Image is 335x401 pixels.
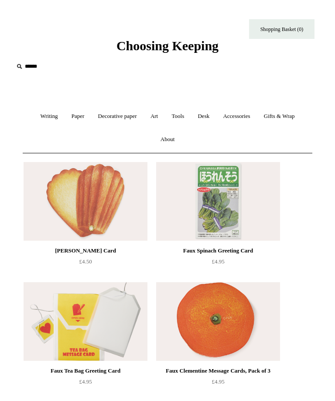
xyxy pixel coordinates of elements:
[212,378,224,385] span: £4.95
[116,45,219,52] a: Choosing Keeping
[156,162,280,241] img: Faux Spinach Greeting Card
[116,38,219,53] span: Choosing Keeping
[24,162,147,241] img: Madeleine Greeting Card
[154,128,181,151] a: About
[24,162,147,241] a: Madeleine Greeting Card Madeleine Greeting Card
[24,282,147,361] a: Faux Tea Bag Greeting Card Faux Tea Bag Greeting Card
[156,245,280,281] a: Faux Spinach Greeting Card £4.95
[249,19,314,39] a: Shopping Basket (0)
[34,105,64,128] a: Writing
[156,162,280,241] a: Faux Spinach Greeting Card Faux Spinach Greeting Card
[92,105,143,128] a: Decorative paper
[26,245,145,256] div: [PERSON_NAME] Card
[79,378,92,385] span: £4.95
[79,258,92,265] span: £4.50
[24,245,147,281] a: [PERSON_NAME] Card £4.50
[26,366,145,376] div: Faux Tea Bag Greeting Card
[166,105,191,128] a: Tools
[65,105,91,128] a: Paper
[156,282,280,361] a: Faux Clementine Message Cards, Pack of 3 Faux Clementine Message Cards, Pack of 3
[212,258,224,265] span: £4.95
[217,105,256,128] a: Accessories
[191,105,215,128] a: Desk
[24,282,147,361] img: Faux Tea Bag Greeting Card
[144,105,164,128] a: Art
[258,105,301,128] a: Gifts & Wrap
[156,282,280,361] img: Faux Clementine Message Cards, Pack of 3
[158,245,278,256] div: Faux Spinach Greeting Card
[158,366,278,376] div: Faux Clementine Message Cards, Pack of 3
